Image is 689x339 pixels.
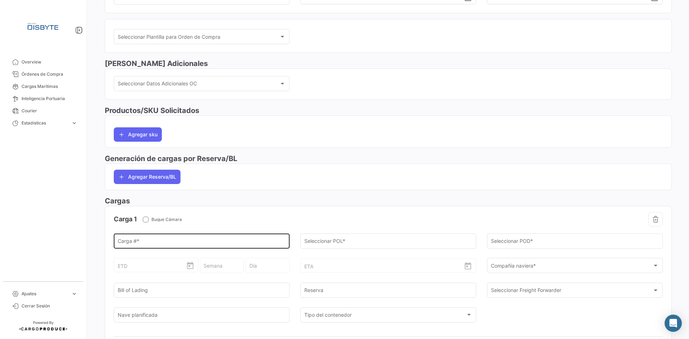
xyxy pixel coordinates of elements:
a: Courier [6,105,80,117]
span: expand_more [71,291,78,297]
span: Seleccionar Datos Adicionales OC [118,82,280,88]
a: Overview [6,56,80,68]
span: Cerrar Sesión [22,303,78,309]
a: Inteligencia Portuaria [6,93,80,105]
span: Overview [22,59,78,65]
span: Seleccionar Freight Forwarder [491,289,653,295]
span: Seleccionar Plantilla para Orden de Compra [118,35,280,41]
h4: Carga 1 [114,214,137,224]
h3: Productos/SKU Solicitados [105,105,672,116]
span: expand_more [71,120,78,126]
span: Estadísticas [22,120,68,126]
span: Inteligencia Portuaria [22,95,78,102]
div: Abrir Intercom Messenger [665,315,682,332]
span: Órdenes de Compra [22,71,78,77]
span: Cargas Marítimas [22,83,78,90]
h3: [PERSON_NAME] Adicionales [105,58,672,69]
button: Agregar sku [114,127,162,142]
span: Courier [22,108,78,114]
span: Compañía naviera * [491,264,653,270]
span: Tipo del contenedor [304,313,466,319]
button: Open calendar [186,261,194,269]
img: Logo+disbyte.jpeg [25,9,61,44]
a: Cargas Marítimas [6,80,80,93]
h3: Generación de cargas por Reserva/BL [105,154,672,164]
h3: Cargas [105,196,672,206]
span: Ajustes [22,291,68,297]
a: Órdenes de Compra [6,68,80,80]
button: Open calendar [464,262,472,269]
button: Agregar Reserva/BL [114,170,181,184]
span: Buque Cámara [151,216,182,223]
